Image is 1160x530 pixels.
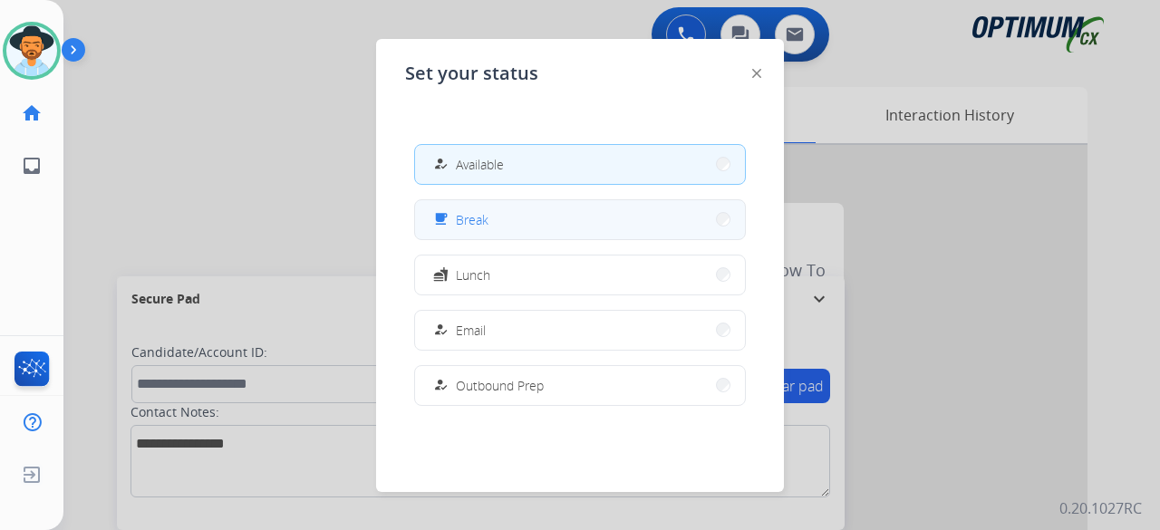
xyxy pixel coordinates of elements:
mat-icon: inbox [21,155,43,177]
mat-icon: how_to_reg [433,378,449,393]
p: 0.20.1027RC [1059,497,1142,519]
span: Available [456,155,504,174]
mat-icon: free_breakfast [433,212,449,227]
mat-icon: how_to_reg [433,323,449,338]
button: Available [415,145,745,184]
mat-icon: how_to_reg [433,157,449,172]
span: Break [456,210,488,229]
mat-icon: home [21,102,43,124]
img: avatar [6,25,57,76]
button: Email [415,311,745,350]
img: close-button [752,69,761,78]
span: Email [456,321,486,340]
span: Outbound Prep [456,376,544,395]
button: Outbound Prep [415,366,745,405]
mat-icon: fastfood [433,267,449,283]
button: Lunch [415,255,745,294]
button: Break [415,200,745,239]
span: Set your status [405,61,538,86]
span: Lunch [456,265,490,284]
